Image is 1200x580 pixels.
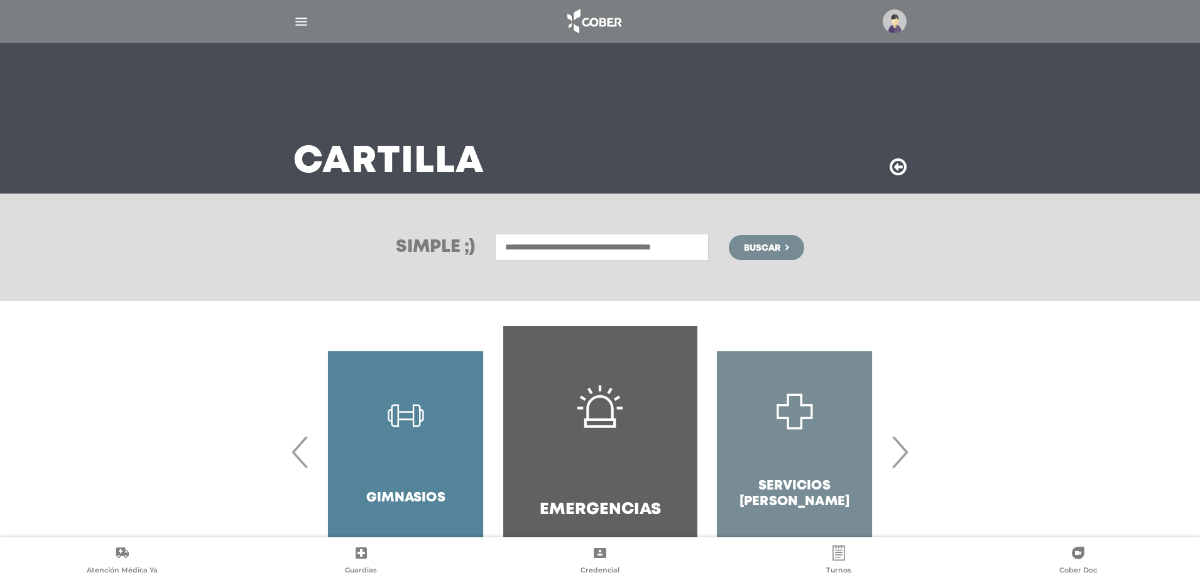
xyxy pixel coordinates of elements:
[540,500,661,520] h4: Emergencias
[396,239,475,256] h3: Simple ;)
[581,566,619,577] span: Credencial
[503,326,697,577] a: Emergencias
[3,545,241,577] a: Atención Médica Ya
[481,545,719,577] a: Credencial
[719,545,958,577] a: Turnos
[729,235,804,260] button: Buscar
[883,9,907,33] img: profile-placeholder.svg
[1059,566,1097,577] span: Cober Doc
[293,14,309,30] img: Cober_menu-lines-white.svg
[241,545,480,577] a: Guardias
[887,418,912,486] span: Next
[288,418,313,486] span: Previous
[560,6,626,36] img: logo_cober_home-white.png
[293,146,484,178] h3: Cartilla
[826,566,851,577] span: Turnos
[87,566,158,577] span: Atención Médica Ya
[959,545,1197,577] a: Cober Doc
[345,566,377,577] span: Guardias
[744,244,780,253] span: Buscar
